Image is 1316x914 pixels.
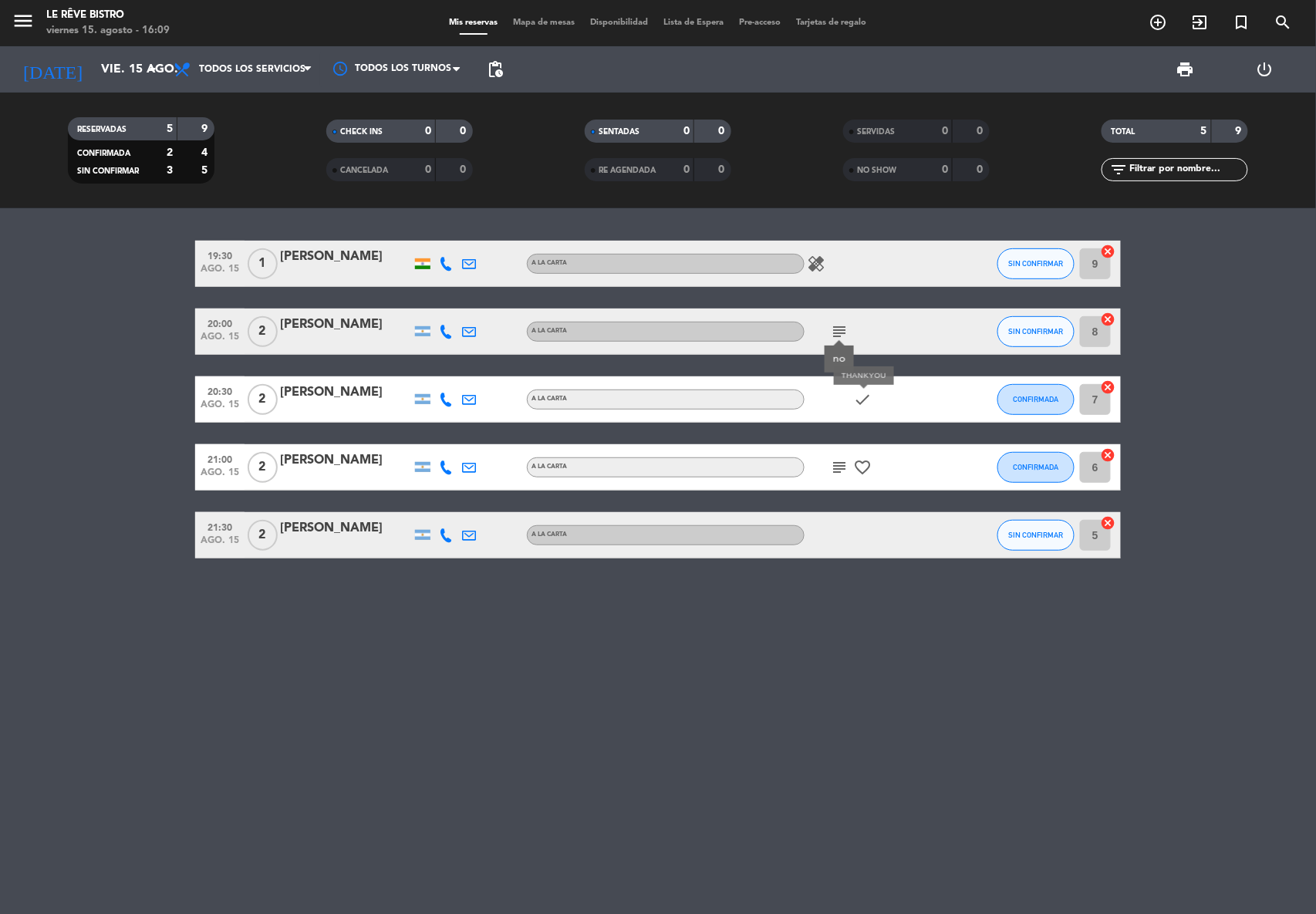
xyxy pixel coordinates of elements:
[248,248,278,279] span: 1
[942,164,948,175] strong: 0
[201,123,211,134] strong: 9
[830,322,849,341] i: subject
[201,467,239,485] span: ago. 15
[201,264,239,282] span: ago. 15
[583,19,656,27] span: Disponibilidad
[425,164,431,175] strong: 0
[280,247,411,267] div: [PERSON_NAME]
[1233,13,1251,32] i: turned_in_not
[201,147,211,158] strong: 4
[167,123,173,134] strong: 5
[460,164,469,175] strong: 0
[199,64,305,75] span: Todos los servicios
[789,19,875,27] span: Tarjetas de regalo
[732,19,789,27] span: Pre-acceso
[1201,126,1207,137] strong: 5
[599,167,656,174] span: RE AGENDADA
[1149,13,1168,32] i: add_circle_outline
[201,400,239,417] span: ago. 15
[1009,531,1064,539] span: SIN CONFIRMAR
[201,382,239,400] span: 20:30
[201,450,239,467] span: 21:00
[167,147,173,158] strong: 2
[997,452,1075,483] button: CONFIRMADA
[1256,60,1274,79] i: power_settings_new
[12,52,93,86] i: [DATE]
[425,126,431,137] strong: 0
[280,518,411,538] div: [PERSON_NAME]
[1236,126,1245,137] strong: 9
[531,464,567,470] span: A LA CARTA
[853,458,872,477] i: favorite_border
[1101,515,1116,531] i: cancel
[833,351,846,367] div: no
[599,128,639,136] span: SENTADAS
[719,164,728,175] strong: 0
[143,60,162,79] i: arrow_drop_down
[486,60,504,79] span: pending_actions
[77,126,127,133] span: RESERVADAS
[340,128,383,136] span: CHECK INS
[248,316,278,347] span: 2
[1101,244,1116,259] i: cancel
[1014,395,1059,403] span: CONFIRMADA
[201,332,239,349] span: ago. 15
[857,128,895,136] span: SERVIDAS
[997,520,1075,551] button: SIN CONFIRMAR
[1009,327,1064,336] span: SIN CONFIRMAR
[830,458,849,477] i: subject
[1225,46,1304,93] div: LOG OUT
[280,383,411,403] div: [PERSON_NAME]
[12,9,35,32] i: menu
[1101,379,1116,395] i: cancel
[1009,259,1064,268] span: SIN CONFIRMAR
[201,535,239,553] span: ago. 15
[719,126,728,137] strong: 0
[167,165,173,176] strong: 3
[997,248,1075,279] button: SIN CONFIRMAR
[656,19,732,27] span: Lista de Espera
[442,19,506,27] span: Mis reservas
[248,452,278,483] span: 2
[1101,312,1116,327] i: cancel
[12,9,35,38] button: menu
[834,366,894,386] div: THANKYOU
[1128,161,1247,178] input: Filtrar por nombre...
[857,167,896,174] span: NO SHOW
[942,126,948,137] strong: 0
[531,531,567,538] span: A LA CARTA
[1109,160,1128,179] i: filter_list
[46,8,170,23] div: Le Rêve Bistro
[683,126,690,137] strong: 0
[531,396,567,402] span: A LA CARTA
[683,164,690,175] strong: 0
[248,520,278,551] span: 2
[1274,13,1293,32] i: search
[531,260,567,266] span: A LA CARTA
[977,164,987,175] strong: 0
[853,390,872,409] i: check
[201,518,239,535] span: 21:30
[1014,463,1059,471] span: CONFIRMADA
[1191,13,1210,32] i: exit_to_app
[280,450,411,470] div: [PERSON_NAME]
[807,255,825,273] i: healing
[977,126,987,137] strong: 0
[1176,60,1195,79] span: print
[340,167,388,174] span: CANCELADA
[201,314,239,332] span: 20:00
[46,23,170,39] div: viernes 15. agosto - 16:09
[997,384,1075,415] button: CONFIRMADA
[248,384,278,415] span: 2
[460,126,469,137] strong: 0
[77,150,130,157] span: CONFIRMADA
[997,316,1075,347] button: SIN CONFIRMAR
[201,165,211,176] strong: 5
[1111,128,1135,136] span: TOTAL
[506,19,583,27] span: Mapa de mesas
[280,315,411,335] div: [PERSON_NAME]
[201,246,239,264] span: 19:30
[1101,447,1116,463] i: cancel
[77,167,139,175] span: SIN CONFIRMAR
[531,328,567,334] span: A LA CARTA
